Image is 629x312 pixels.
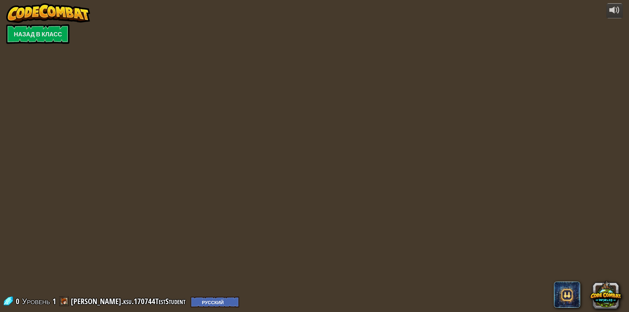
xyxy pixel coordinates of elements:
a: Назад в класс [6,24,69,44]
span: 0 [16,296,21,306]
button: Регулировать громкость [606,3,623,19]
span: Уровень [22,296,50,307]
a: [PERSON_NAME].ksu.170744TestStudent [71,296,187,306]
img: CodeCombat - Learn how to code by playing a game [6,3,90,23]
span: 1 [52,296,56,306]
